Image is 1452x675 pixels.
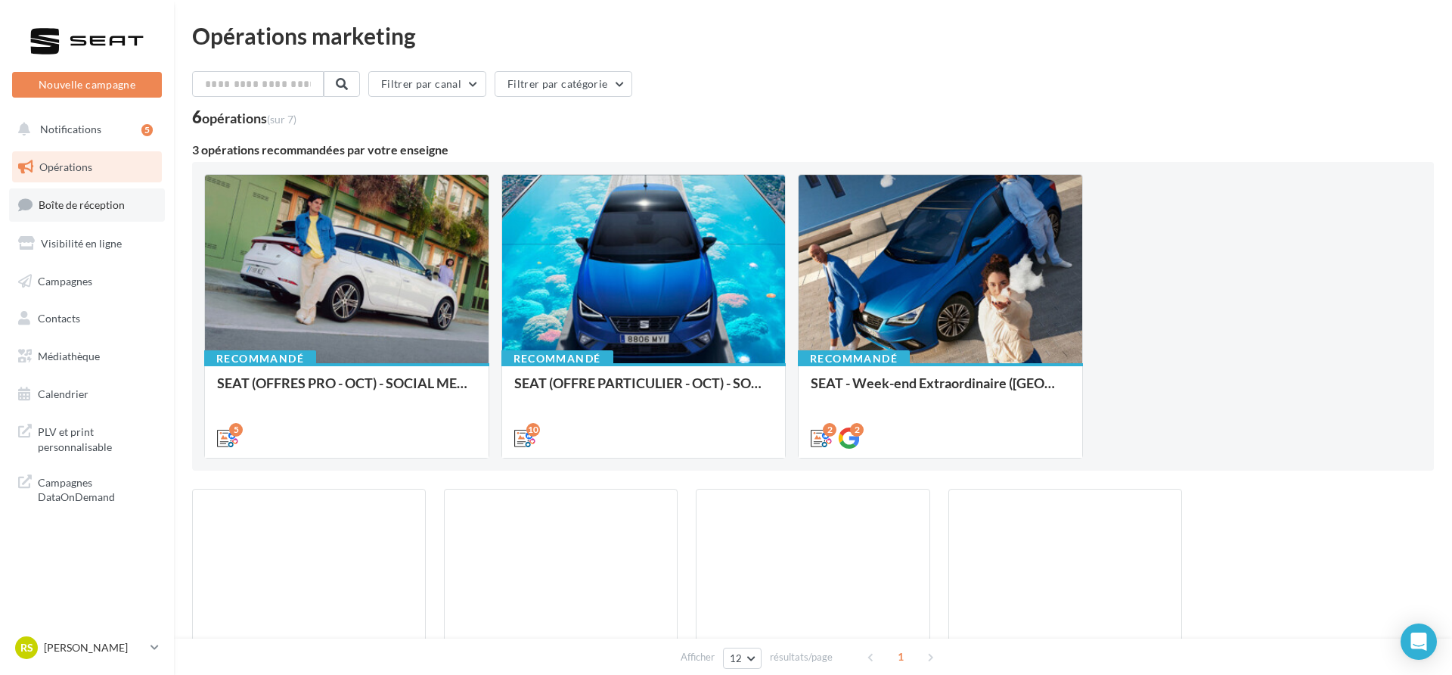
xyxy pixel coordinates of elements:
a: PLV et print personnalisable [9,415,165,460]
a: Médiathèque [9,341,165,372]
div: 6 [192,109,296,126]
span: Notifications [40,123,101,135]
a: Opérations [9,151,165,183]
div: Recommandé [204,350,316,367]
span: (sur 7) [267,113,296,126]
button: Filtrer par catégorie [495,71,632,97]
div: Recommandé [798,350,910,367]
div: 2 [823,423,836,437]
span: Calendrier [38,387,88,400]
div: Opérations marketing [192,24,1434,47]
span: Campagnes [38,274,92,287]
div: opérations [202,111,296,125]
div: SEAT - Week-end Extraordinaire ([GEOGRAPHIC_DATA]) - OCTOBRE [811,375,1070,406]
span: 1 [889,645,913,669]
a: Campagnes DataOnDemand [9,466,165,511]
button: 12 [723,648,762,669]
p: [PERSON_NAME] [44,640,144,655]
span: Visibilité en ligne [41,237,122,250]
div: 3 opérations recommandées par votre enseigne [192,144,1434,156]
a: Campagnes [9,266,165,297]
span: 12 [730,652,743,664]
div: 2 [850,423,864,437]
div: 5 [229,423,243,437]
div: Open Intercom Messenger [1401,624,1437,660]
span: RS [20,640,33,655]
a: Contacts [9,303,165,334]
span: PLV et print personnalisable [38,421,156,454]
a: Calendrier [9,378,165,410]
div: SEAT (OFFRES PRO - OCT) - SOCIAL MEDIA [217,375,476,406]
div: 5 [141,124,153,136]
a: Visibilité en ligne [9,228,165,260]
span: Boîte de réception [39,198,125,211]
button: Filtrer par canal [368,71,486,97]
span: résultats/page [770,650,833,664]
div: SEAT (OFFRE PARTICULIER - OCT) - SOCIAL MEDIA [514,375,774,406]
a: Boîte de réception [9,188,165,221]
div: 10 [526,423,540,437]
span: Opérations [39,160,92,173]
span: Médiathèque [38,350,100,362]
button: Notifications 5 [9,114,159,145]
span: Contacts [38,312,80,325]
span: Campagnes DataOnDemand [38,472,156,505]
span: Afficher [681,650,715,664]
button: Nouvelle campagne [12,72,162,98]
a: RS [PERSON_NAME] [12,633,162,662]
div: Recommandé [501,350,613,367]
